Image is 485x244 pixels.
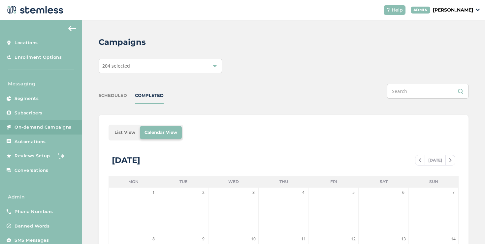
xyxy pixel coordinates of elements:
span: [DATE] [425,155,446,165]
img: icon_down-arrow-small-66adaf34.svg [476,9,480,11]
span: 13 [400,236,407,242]
li: Mon [109,176,159,187]
li: Fri [308,176,359,187]
span: 10 [250,236,257,242]
img: icon-chevron-left-b8c47ebb.svg [419,158,421,162]
li: Sat [359,176,409,187]
span: SMS Messages [15,237,49,244]
span: 14 [450,236,457,242]
img: glitter-stars-b7820f95.gif [55,149,68,163]
span: 4 [300,189,307,196]
span: Help [392,7,403,14]
span: Locations [15,40,38,46]
input: Search [387,84,469,99]
span: 2 [200,189,207,196]
li: Tue [159,176,209,187]
img: logo-dark-0685b13c.svg [5,3,63,16]
div: [DATE] [112,154,140,166]
span: 1 [150,189,157,196]
span: 7 [450,189,457,196]
li: Wed [209,176,259,187]
div: ADMIN [411,7,431,14]
iframe: Chat Widget [452,212,485,244]
li: Sun [408,176,459,187]
li: Calendar View [140,126,182,139]
span: 11 [300,236,307,242]
span: 6 [400,189,407,196]
img: icon-help-white-03924b79.svg [386,8,390,12]
span: Reviews Setup [15,153,50,159]
span: Automations [15,138,46,145]
span: 3 [250,189,257,196]
span: Conversations [15,167,48,174]
h2: Campaigns [99,36,146,48]
span: 12 [350,236,357,242]
img: icon-arrow-back-accent-c549486e.svg [68,26,76,31]
span: Banned Words [15,223,49,229]
span: 8 [150,236,157,242]
span: Segments [15,95,39,102]
span: On-demand Campaigns [15,124,72,131]
span: 5 [350,189,357,196]
span: 9 [200,236,207,242]
span: 204 selected [102,63,130,69]
div: SCHEDULED [99,92,127,99]
p: [PERSON_NAME] [433,7,473,14]
img: icon-chevron-right-bae969c5.svg [449,158,452,162]
span: Phone Numbers [15,208,53,215]
span: Subscribers [15,110,43,116]
span: Enrollment Options [15,54,62,61]
div: COMPLETED [135,92,164,99]
li: List View [110,126,140,139]
li: Thu [259,176,309,187]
